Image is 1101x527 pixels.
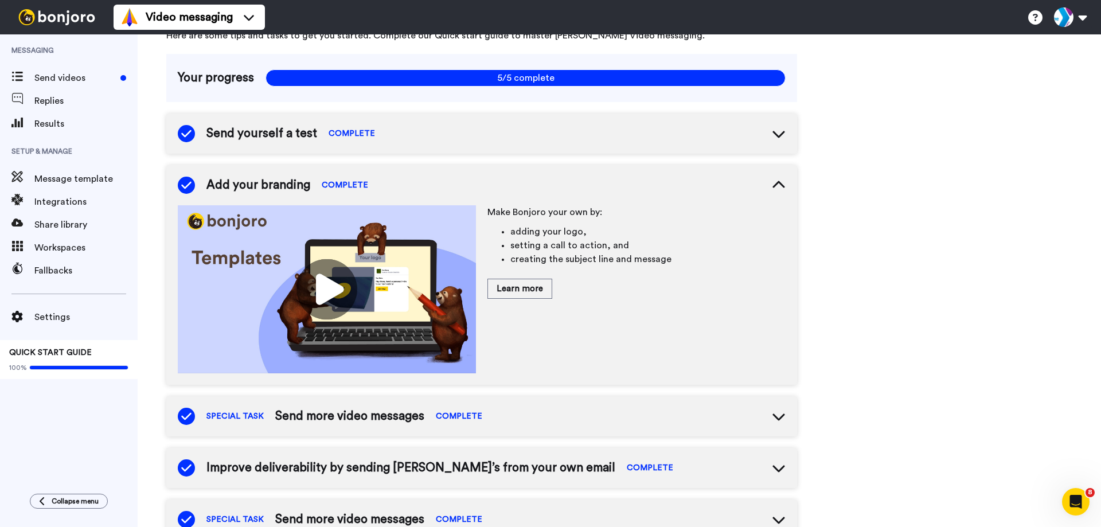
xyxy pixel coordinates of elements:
span: Improve deliverability by sending [PERSON_NAME]’s from your own email [206,459,615,477]
span: Fallbacks [34,264,138,278]
span: Video messaging [146,9,233,25]
li: setting a call to action, and [510,239,786,252]
span: 5/5 complete [266,69,786,87]
img: vm-color.svg [120,8,139,26]
li: creating the subject line and message [510,252,786,266]
span: Message template [34,172,138,186]
span: Send yourself a test [206,125,317,142]
span: Your progress [178,69,254,87]
span: Replies [34,94,138,108]
span: Collapse menu [52,497,99,506]
img: cf57bf495e0a773dba654a4906436a82.jpg [178,205,476,373]
li: adding your logo, [510,225,786,239]
p: Make Bonjoro your own by: [487,205,786,219]
button: Learn more [487,279,552,299]
span: Send more video messages [275,408,424,425]
span: SPECIAL TASK [206,514,264,525]
span: Integrations [34,195,138,209]
button: Collapse menu [30,494,108,509]
iframe: Intercom live chat [1062,488,1090,516]
span: Send videos [34,71,116,85]
span: 100% [9,363,27,372]
span: Add your branding [206,177,310,194]
span: COMPLETE [436,411,482,422]
span: COMPLETE [436,514,482,525]
span: COMPLETE [627,462,673,474]
span: COMPLETE [322,179,368,191]
span: COMPLETE [329,128,375,139]
span: Share library [34,218,138,232]
span: QUICK START GUIDE [9,349,92,357]
span: Workspaces [34,241,138,255]
span: Here are some tips and tasks to get you started. Complete our Quick start guide to master [PERSON... [166,29,797,42]
span: Results [34,117,138,131]
span: 8 [1086,488,1095,497]
img: bj-logo-header-white.svg [14,9,100,25]
span: Settings [34,310,138,324]
span: SPECIAL TASK [206,411,264,422]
